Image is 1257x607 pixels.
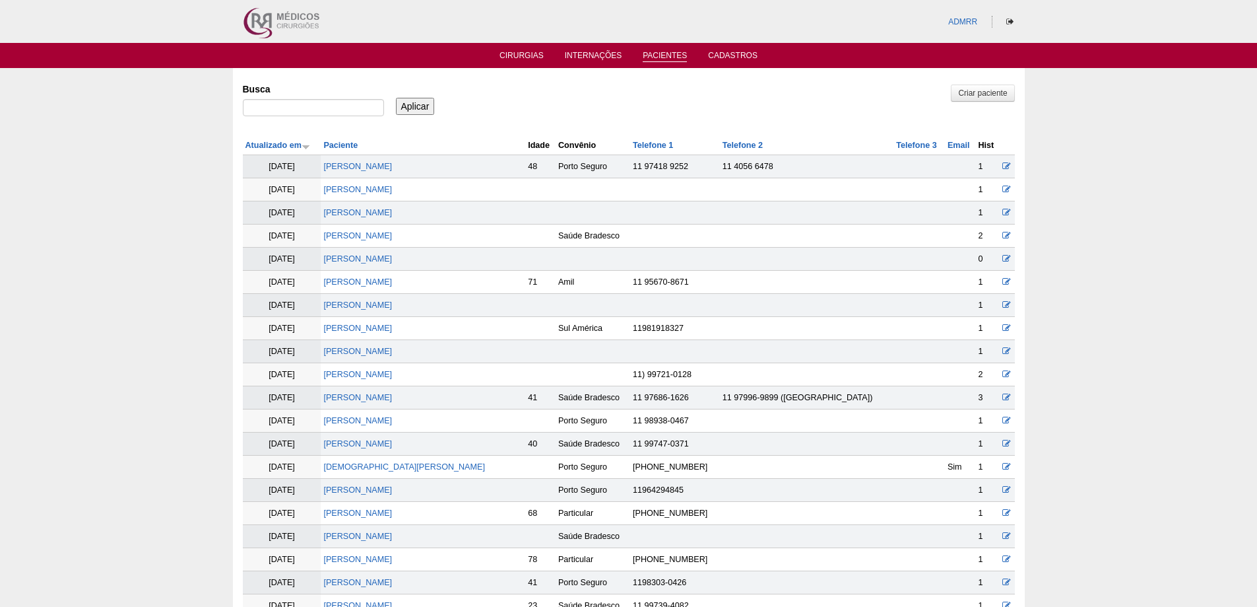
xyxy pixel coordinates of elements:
a: [PERSON_NAME] [323,162,392,171]
td: 1 [975,340,999,363]
td: Porto Seguro [556,456,630,479]
a: Pacientes [643,51,687,62]
td: Saúde Bradesco [556,386,630,410]
td: 1 [975,548,999,571]
td: 41 [525,386,556,410]
td: 1 [975,502,999,525]
th: Convênio [556,136,630,155]
a: [PERSON_NAME] [323,509,392,518]
td: Saúde Bradesco [556,525,630,548]
a: [PERSON_NAME] [323,208,392,217]
td: 78 [525,548,556,571]
td: Porto Seguro [556,479,630,502]
td: 1 [975,571,999,594]
td: 2 [975,363,999,386]
td: Sim [945,456,976,479]
a: [PERSON_NAME] [323,324,392,333]
label: Busca [243,83,384,96]
td: 1 [975,433,999,456]
td: 11 98938-0467 [630,410,720,433]
td: 1 [975,410,999,433]
td: Porto Seguro [556,410,630,433]
th: Hist [975,136,999,155]
td: [DATE] [243,340,321,363]
a: [PERSON_NAME] [323,254,392,264]
td: 11 97418 9252 [630,155,720,178]
td: [DATE] [243,178,321,201]
a: [PERSON_NAME] [323,578,392,587]
td: [PHONE_NUMBER] [630,456,720,479]
img: ordem crescente [302,142,310,151]
a: Atualizado em [245,141,310,150]
td: 11 99747-0371 [630,433,720,456]
td: 11 95670-8671 [630,271,720,294]
td: 3 [975,386,999,410]
td: 1 [975,294,999,317]
td: [DATE] [243,433,321,456]
td: 11964294845 [630,479,720,502]
td: 2 [975,225,999,248]
td: [DATE] [243,525,321,548]
td: 68 [525,502,556,525]
td: Saúde Bradesco [556,225,630,248]
a: Telefone 2 [723,141,763,150]
a: Telefone 1 [633,141,673,150]
td: 1 [975,317,999,340]
a: [PERSON_NAME] [323,555,392,564]
a: Paciente [323,141,358,150]
td: Porto Seguro [556,571,630,594]
td: [DATE] [243,502,321,525]
td: Sul América [556,317,630,340]
td: 1 [975,201,999,225]
a: [PERSON_NAME] [323,416,392,425]
td: 11981918327 [630,317,720,340]
td: 11 4056 6478 [720,155,894,178]
td: [DATE] [243,456,321,479]
td: [DATE] [243,225,321,248]
td: [DATE] [243,294,321,317]
td: [DATE] [243,571,321,594]
td: 11) 99721-0128 [630,363,720,386]
a: Cirurgias [500,51,544,64]
td: [DATE] [243,155,321,178]
a: [PERSON_NAME] [323,370,392,379]
input: Aplicar [396,98,435,115]
td: 1 [975,525,999,548]
td: 1198303-0426 [630,571,720,594]
a: ADMRR [948,17,977,26]
td: 0 [975,248,999,271]
td: [DATE] [243,201,321,225]
a: [PERSON_NAME] [323,231,392,240]
td: 1 [975,155,999,178]
a: [PERSON_NAME] [323,532,392,541]
input: Digite os termos que você deseja procurar. [243,99,384,116]
td: 1 [975,456,999,479]
a: [PERSON_NAME] [323,301,392,310]
td: Saúde Bradesco [556,433,630,456]
td: [DATE] [243,386,321,410]
td: 1 [975,271,999,294]
td: [DATE] [243,271,321,294]
td: 11 97996-9899 ([GEOGRAPHIC_DATA]) [720,386,894,410]
a: Criar paciente [951,85,1014,102]
td: [DATE] [243,248,321,271]
td: 11 97686-1626 [630,386,720,410]
a: Internações [565,51,622,64]
td: Porto Seguro [556,155,630,178]
a: [PERSON_NAME] [323,393,392,402]
td: Particular [556,548,630,571]
td: 71 [525,271,556,294]
td: [DATE] [243,363,321,386]
a: Cadastros [708,51,757,64]
a: Email [948,141,970,150]
a: [PERSON_NAME] [323,347,392,356]
a: [PERSON_NAME] [323,185,392,194]
td: 1 [975,178,999,201]
td: 48 [525,155,556,178]
a: [PERSON_NAME] [323,439,392,448]
td: [DATE] [243,548,321,571]
td: Amil [556,271,630,294]
i: Sair [1006,18,1014,26]
td: 40 [525,433,556,456]
td: 1 [975,479,999,502]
